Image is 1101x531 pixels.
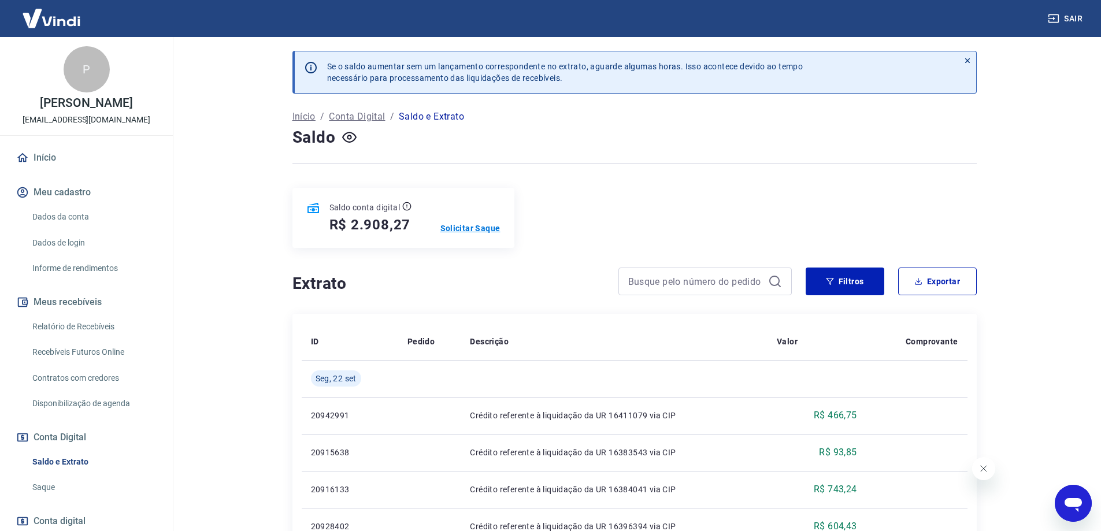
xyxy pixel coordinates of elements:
[311,410,389,421] p: 20942991
[819,445,857,459] p: R$ 93,85
[14,289,159,315] button: Meus recebíveis
[292,126,336,149] h4: Saldo
[806,268,884,295] button: Filtros
[292,110,316,124] a: Início
[34,513,86,529] span: Conta digital
[292,272,605,295] h4: Extrato
[777,336,798,347] p: Valor
[390,110,394,124] p: /
[14,1,89,36] img: Vindi
[972,457,995,480] iframe: Fechar mensagem
[329,202,401,213] p: Saldo conta digital
[28,366,159,390] a: Contratos com credores
[14,425,159,450] button: Conta Digital
[470,336,509,347] p: Descrição
[814,482,857,496] p: R$ 743,24
[14,145,159,170] a: Início
[28,450,159,474] a: Saldo e Extrato
[814,409,857,422] p: R$ 466,75
[28,340,159,364] a: Recebíveis Futuros Online
[7,8,97,17] span: Olá! Precisa de ajuda?
[23,114,150,126] p: [EMAIL_ADDRESS][DOMAIN_NAME]
[311,447,389,458] p: 20915638
[40,97,132,109] p: [PERSON_NAME]
[311,484,389,495] p: 20916133
[64,46,110,92] div: P
[327,61,803,84] p: Se o saldo aumentar sem um lançamento correspondente no extrato, aguarde algumas horas. Isso acon...
[329,216,411,234] h5: R$ 2.908,27
[311,336,319,347] p: ID
[1046,8,1087,29] button: Sair
[14,180,159,205] button: Meu cadastro
[628,273,763,290] input: Busque pelo número do pedido
[320,110,324,124] p: /
[28,205,159,229] a: Dados da conta
[470,410,758,421] p: Crédito referente à liquidação da UR 16411079 via CIP
[28,315,159,339] a: Relatório de Recebíveis
[316,373,357,384] span: Seg, 22 set
[399,110,464,124] p: Saldo e Extrato
[906,336,958,347] p: Comprovante
[28,231,159,255] a: Dados de login
[898,268,977,295] button: Exportar
[470,447,758,458] p: Crédito referente à liquidação da UR 16383543 via CIP
[28,392,159,415] a: Disponibilização de agenda
[407,336,435,347] p: Pedido
[440,222,501,234] a: Solicitar Saque
[28,257,159,280] a: Informe de rendimentos
[28,476,159,499] a: Saque
[1055,485,1092,522] iframe: Botão para abrir a janela de mensagens
[470,484,758,495] p: Crédito referente à liquidação da UR 16384041 via CIP
[329,110,385,124] a: Conta Digital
